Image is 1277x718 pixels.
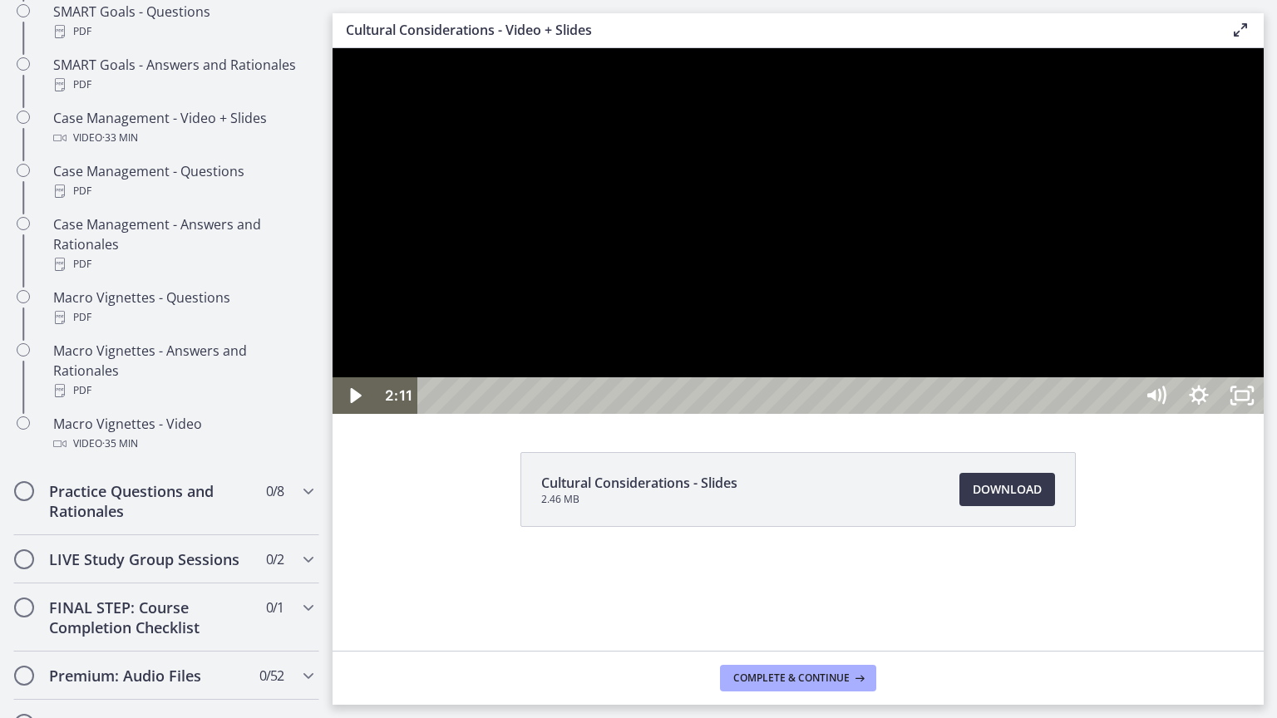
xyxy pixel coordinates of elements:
div: SMART Goals - Questions [53,2,313,42]
div: Macro Vignettes - Questions [53,288,313,327]
div: PDF [53,75,313,95]
div: SMART Goals - Answers and Rationales [53,55,313,95]
div: PDF [53,181,313,201]
div: PDF [53,22,313,42]
div: PDF [53,254,313,274]
h2: FINAL STEP: Course Completion Checklist [49,598,252,637]
div: PDF [53,381,313,401]
a: Download [959,473,1055,506]
span: · 33 min [102,128,138,148]
span: Cultural Considerations - Slides [541,473,737,493]
div: Video [53,128,313,148]
span: 0 / 8 [266,481,284,501]
iframe: Video Lesson [333,48,1264,414]
h2: Premium: Audio Files [49,666,252,686]
div: Case Management - Video + Slides [53,108,313,148]
span: 0 / 1 [266,598,284,617]
h3: Cultural Considerations - Video + Slides [346,20,1204,40]
div: PDF [53,307,313,327]
div: Macro Vignettes - Answers and Rationales [53,341,313,401]
button: Mute [801,329,845,366]
div: Macro Vignettes - Video [53,414,313,454]
button: Show settings menu [845,329,888,366]
span: 0 / 2 [266,549,284,569]
div: Case Management - Questions [53,161,313,201]
div: Case Management - Answers and Rationales [53,214,313,274]
span: 0 / 52 [259,666,284,686]
span: Download [973,479,1042,499]
div: Video [53,434,313,454]
h2: Practice Questions and Rationales [49,481,252,521]
h2: LIVE Study Group Sessions [49,549,252,569]
span: 2.46 MB [541,493,737,506]
span: Complete & continue [733,671,850,685]
span: · 35 min [102,434,138,454]
button: Complete & continue [720,665,876,691]
button: Unfullscreen [888,329,931,366]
